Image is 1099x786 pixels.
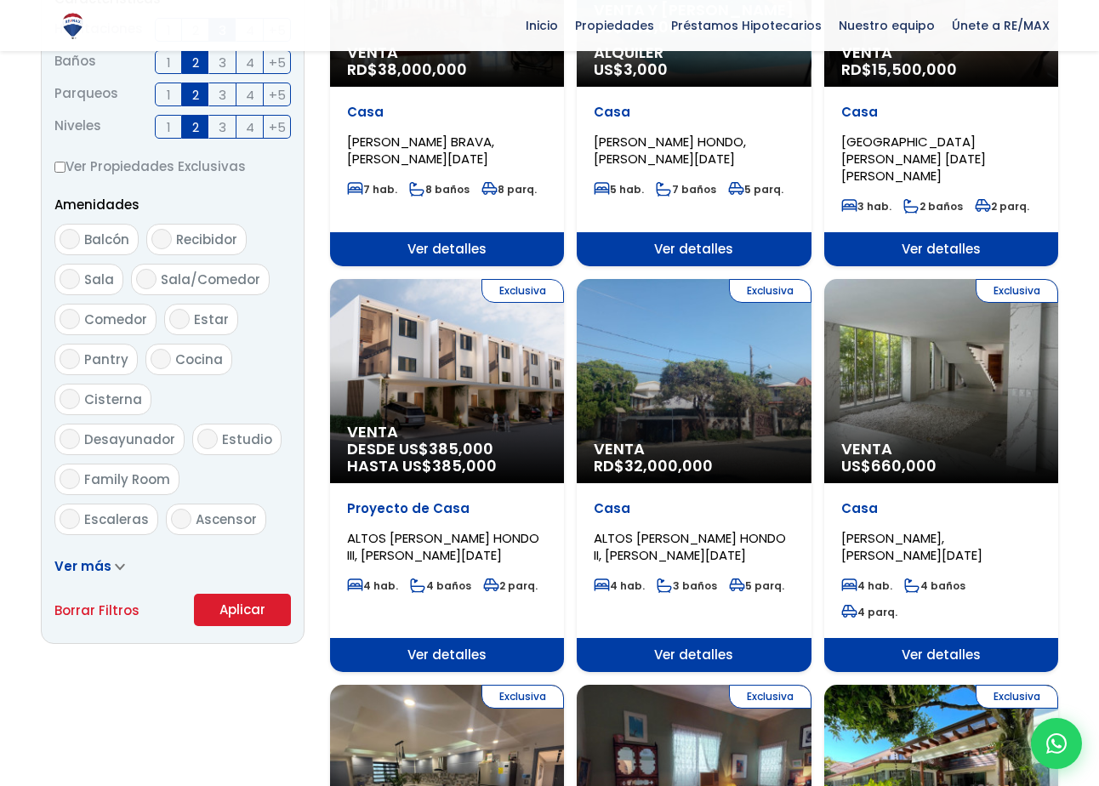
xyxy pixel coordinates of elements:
[841,455,937,476] span: US$
[269,84,286,105] span: +5
[84,470,170,488] span: Family Room
[347,59,467,80] span: RD$
[54,194,291,215] p: Amenidades
[663,13,830,38] span: Préstamos Hipotecarios
[84,350,128,368] span: Pantry
[60,429,80,449] input: Desayunador
[577,279,811,672] a: Exclusiva Venta RD$32,000,000 Casa ALTOS [PERSON_NAME] HONDO II, [PERSON_NAME][DATE] 4 hab. 3 bañ...
[58,11,88,41] img: Logo de REMAX
[624,59,668,80] span: 3,000
[347,424,547,441] span: Venta
[347,104,547,121] p: Casa
[577,638,811,672] span: Ver detalles
[594,59,668,80] span: US$
[246,84,254,105] span: 4
[729,685,811,709] span: Exclusiva
[594,500,794,517] p: Casa
[194,310,229,328] span: Estar
[841,104,1041,121] p: Casa
[871,455,937,476] span: 660,000
[175,350,223,368] span: Cocina
[330,638,564,672] span: Ver detalles
[841,605,897,619] span: 4 parq.
[192,52,199,73] span: 2
[60,349,80,369] input: Pantry
[151,229,172,249] input: Recibidor
[54,156,291,177] label: Ver Propiedades Exclusivas
[84,231,129,248] span: Balcón
[841,133,986,185] span: [GEOGRAPHIC_DATA][PERSON_NAME] [DATE][PERSON_NAME]
[60,309,80,329] input: Comedor
[594,578,645,593] span: 4 hab.
[594,529,786,564] span: ALTOS [PERSON_NAME] HONDO II, [PERSON_NAME][DATE]
[657,578,717,593] span: 3 baños
[347,133,494,168] span: [PERSON_NAME] BRAVA, [PERSON_NAME][DATE]
[171,509,191,529] input: Ascensor
[728,182,783,196] span: 5 parq.
[347,44,547,61] span: Venta
[841,199,891,214] span: 3 hab.
[841,529,982,564] span: [PERSON_NAME], [PERSON_NAME][DATE]
[246,52,254,73] span: 4
[246,117,254,138] span: 4
[729,279,811,303] span: Exclusiva
[219,117,226,138] span: 3
[481,182,537,196] span: 8 parq.
[167,52,171,73] span: 1
[943,13,1058,38] span: Únete a RE/MAX
[151,349,171,369] input: Cocina
[841,44,1041,61] span: Venta
[60,229,80,249] input: Balcón
[222,430,272,448] span: Estudio
[161,271,260,288] span: Sala/Comedor
[903,199,963,214] span: 2 baños
[54,600,140,621] a: Borrar Filtros
[841,59,957,80] span: RD$
[330,279,564,672] a: Exclusiva Venta DESDE US$385,000 HASTA US$385,000 Proyecto de Casa ALTOS [PERSON_NAME] HONDO III,...
[841,578,892,593] span: 4 hab.
[330,232,564,266] span: Ver detalles
[872,59,957,80] span: 15,500,000
[432,455,497,476] span: 385,000
[84,390,142,408] span: Cisterna
[841,441,1041,458] span: Venta
[594,133,746,168] span: [PERSON_NAME] HONDO, [PERSON_NAME][DATE]
[269,117,286,138] span: +5
[60,269,80,289] input: Sala
[483,578,538,593] span: 2 parq.
[167,117,171,138] span: 1
[219,84,226,105] span: 3
[410,578,471,593] span: 4 baños
[60,509,80,529] input: Escaleras
[347,458,547,475] span: HASTA US$
[594,182,644,196] span: 5 hab.
[567,13,663,38] span: Propiedades
[192,84,199,105] span: 2
[169,309,190,329] input: Estar
[824,279,1058,672] a: Exclusiva Venta US$660,000 Casa [PERSON_NAME], [PERSON_NAME][DATE] 4 hab. 4 baños 4 parq. Ver det...
[594,44,794,61] span: Alquiler
[904,578,965,593] span: 4 baños
[54,83,118,106] span: Parqueos
[976,685,1058,709] span: Exclusiva
[219,52,226,73] span: 3
[594,104,794,121] p: Casa
[347,578,398,593] span: 4 hab.
[60,389,80,409] input: Cisterna
[976,279,1058,303] span: Exclusiva
[429,438,493,459] span: 385,000
[729,578,784,593] span: 5 parq.
[54,115,101,139] span: Niveles
[54,557,125,575] a: Ver más
[84,510,149,528] span: Escaleras
[624,455,713,476] span: 32,000,000
[409,182,470,196] span: 8 baños
[347,500,547,517] p: Proyecto de Casa
[347,182,397,196] span: 7 hab.
[594,455,713,476] span: RD$
[841,500,1041,517] p: Casa
[269,52,286,73] span: +5
[481,279,564,303] span: Exclusiva
[136,269,157,289] input: Sala/Comedor
[176,231,237,248] span: Recibidor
